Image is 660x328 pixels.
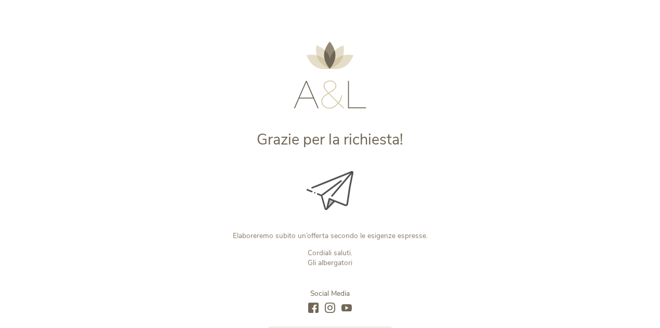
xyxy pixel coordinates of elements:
[257,129,403,150] span: Grazie per la richiesta!
[294,42,366,109] img: AMONTI & LUNARIS Wellnessresort
[325,303,335,314] a: instagram
[308,303,319,314] a: facebook
[310,288,350,298] span: Social Media
[307,171,353,210] img: Grazie per la richiesta!
[156,248,504,268] p: Cordiali saluti. Gli albergatori
[156,231,504,241] p: Elaboreremo subito un’offerta secondo le esigenze espresse.
[341,303,352,314] a: youtube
